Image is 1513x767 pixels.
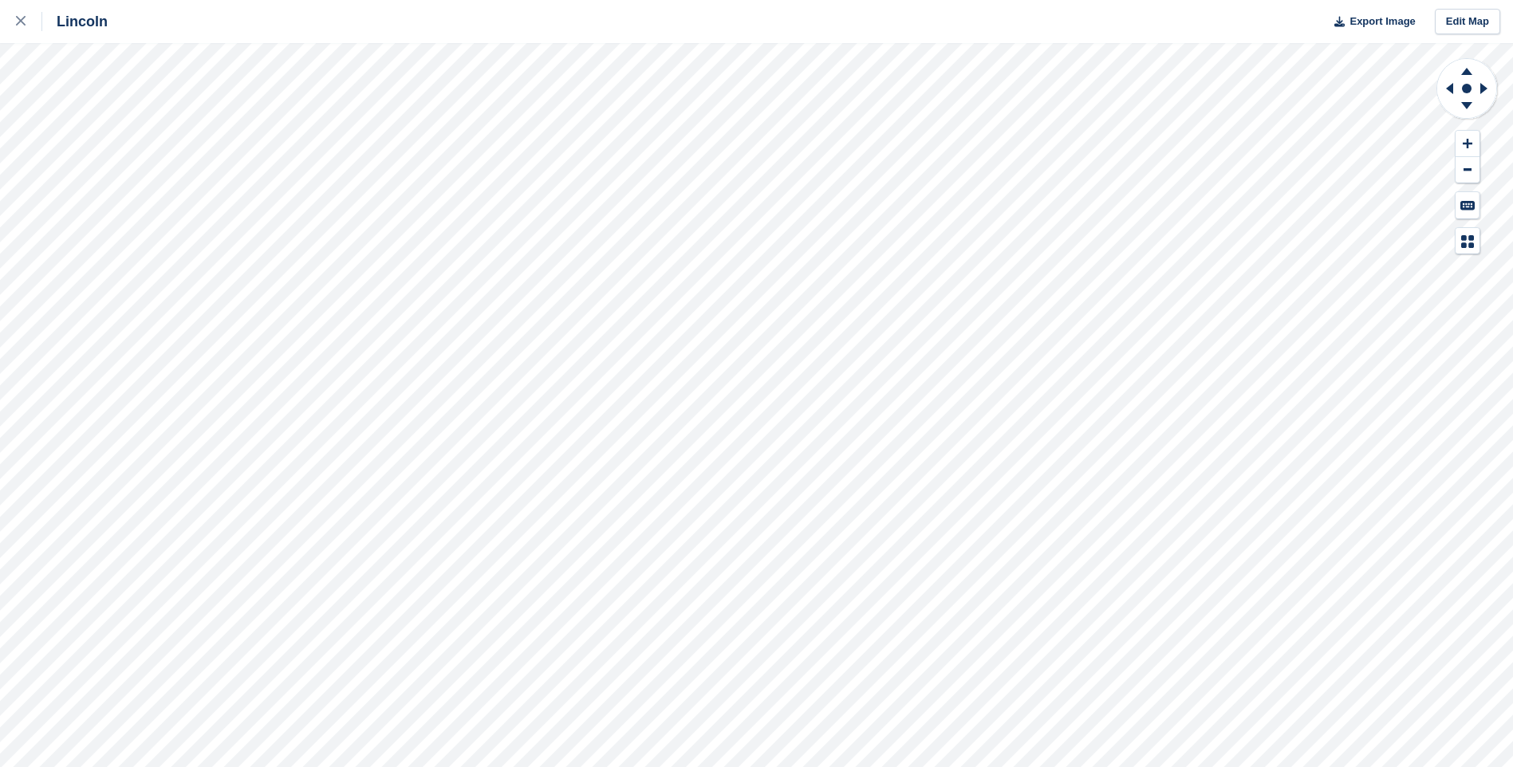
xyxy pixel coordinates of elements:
[1435,9,1500,35] a: Edit Map
[1325,9,1416,35] button: Export Image
[1456,192,1480,218] button: Keyboard Shortcuts
[1349,14,1415,29] span: Export Image
[42,12,108,31] div: Lincoln
[1456,131,1480,157] button: Zoom In
[1456,228,1480,254] button: Map Legend
[1456,157,1480,183] button: Zoom Out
